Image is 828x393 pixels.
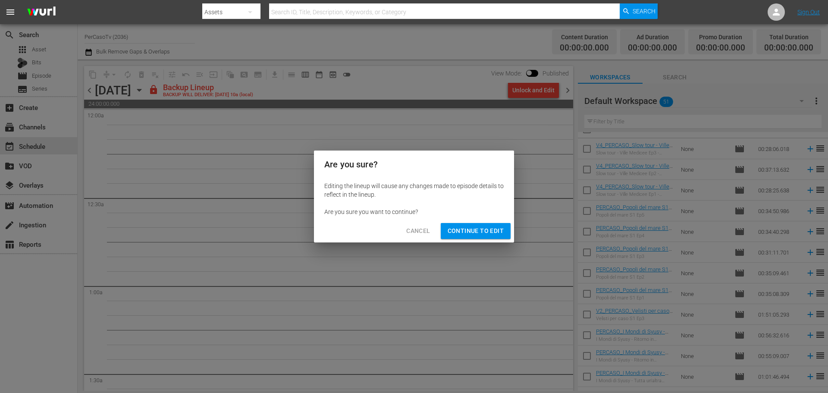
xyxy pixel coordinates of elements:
[324,182,504,199] div: Editing the lineup will cause any changes made to episode details to reflect in the lineup.
[5,7,16,17] span: menu
[406,226,430,236] span: Cancel
[441,223,511,239] button: Continue to Edit
[633,3,655,19] span: Search
[324,208,504,216] div: Are you sure you want to continue?
[399,223,437,239] button: Cancel
[324,157,504,171] h2: Are you sure?
[448,226,504,236] span: Continue to Edit
[797,9,820,16] a: Sign Out
[21,2,62,22] img: ans4CAIJ8jUAAAAAAAAAAAAAAAAAAAAAAAAgQb4GAAAAAAAAAAAAAAAAAAAAAAAAJMjXAAAAAAAAAAAAAAAAAAAAAAAAgAT5G...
